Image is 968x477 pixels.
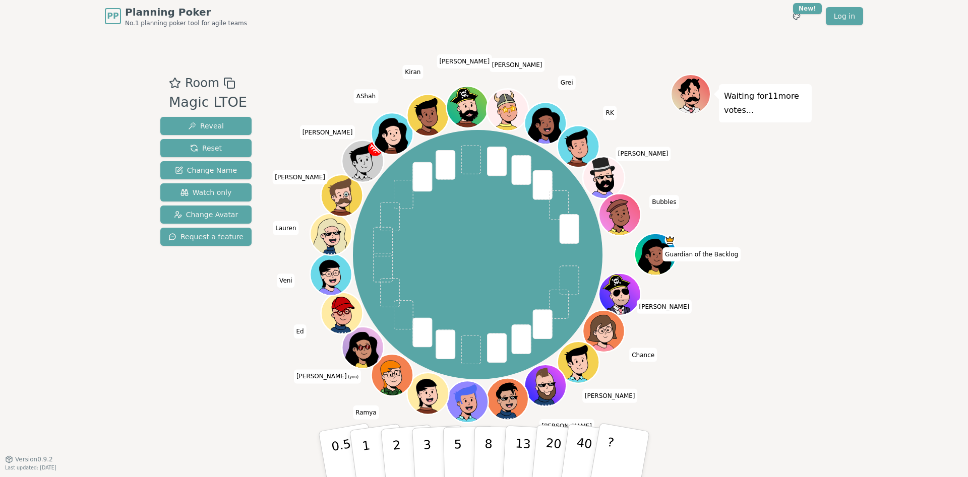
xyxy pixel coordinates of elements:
[169,92,247,113] div: Magic LTOE
[190,143,222,153] span: Reset
[185,74,219,92] span: Room
[354,90,378,104] span: Click to change your name
[175,165,237,175] span: Change Name
[174,210,238,220] span: Change Avatar
[402,65,423,79] span: Click to change your name
[180,187,232,197] span: Watch only
[788,7,806,25] button: New!
[188,121,224,131] span: Reveal
[160,117,252,135] button: Reveal
[5,465,56,470] span: Last updated: [DATE]
[665,235,676,245] span: Guardian of the Backlog is the host
[294,325,307,339] span: Click to change your name
[160,183,252,201] button: Watch only
[637,300,692,314] span: Click to change your name
[343,328,383,367] button: Click to change your avatar
[277,274,295,288] span: Click to change your name
[168,232,244,242] span: Request a feature
[160,228,252,246] button: Request a feature
[353,405,379,420] span: Click to change your name
[616,147,671,161] span: Click to change your name
[793,3,822,14] div: New!
[724,89,807,117] p: Waiting for 11 more votes...
[437,54,492,69] span: Click to change your name
[169,74,181,92] button: Add as favourite
[160,161,252,179] button: Change Name
[662,247,741,261] span: Click to change your name
[125,19,247,27] span: No.1 planning poker tool for agile teams
[347,375,359,380] span: (you)
[294,370,361,384] span: Click to change your name
[125,5,247,19] span: Planning Poker
[582,389,638,403] span: Click to change your name
[539,420,594,434] span: Click to change your name
[826,7,863,25] a: Log in
[160,139,252,157] button: Reset
[5,455,53,463] button: Version0.9.2
[603,106,617,120] span: Click to change your name
[107,10,118,22] span: PP
[160,206,252,224] button: Change Avatar
[490,58,545,72] span: Click to change your name
[272,170,328,184] span: Click to change your name
[558,76,576,90] span: Click to change your name
[273,221,298,235] span: Click to change your name
[649,195,679,210] span: Click to change your name
[629,348,657,362] span: Click to change your name
[105,5,247,27] a: PPPlanning PokerNo.1 planning poker tool for agile teams
[300,125,355,140] span: Click to change your name
[15,455,53,463] span: Version 0.9.2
